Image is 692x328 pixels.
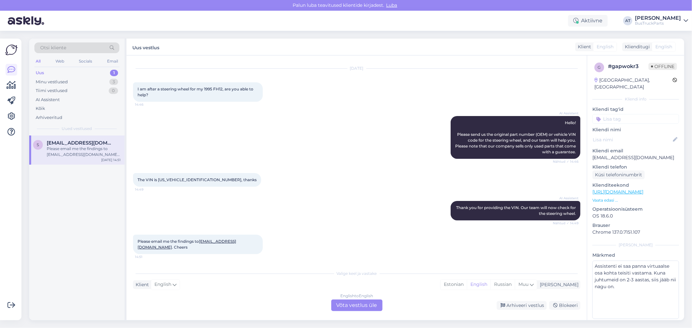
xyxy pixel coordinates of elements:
p: Brauser [592,222,679,229]
div: English to English [340,293,373,299]
span: English [597,43,613,50]
div: Võta vestlus üle [331,299,382,311]
input: Lisa tag [592,114,679,124]
div: All [34,57,42,65]
span: English [154,281,171,288]
span: Uued vestlused [62,126,92,132]
div: Uus [36,70,44,76]
div: Valige keel ja vastake [133,271,580,276]
div: Küsi telefoninumbrit [592,170,645,179]
a: [URL][DOMAIN_NAME] [592,189,643,195]
span: g [598,65,601,70]
div: [PERSON_NAME] [592,242,679,248]
span: 14:46 [135,102,159,107]
div: 0 [109,88,118,94]
span: I am after a steering wheel for my 1995 FH12, are you able to help? [138,87,254,97]
div: Kliendi info [592,96,679,102]
p: Kliendi email [592,147,679,154]
span: stunotson@gmail.com [47,140,114,146]
div: 3 [109,79,118,85]
span: AI Assistent [554,111,578,116]
div: [PERSON_NAME] [537,281,578,288]
p: Kliendi telefon [592,164,679,170]
div: [PERSON_NAME] [635,16,681,21]
span: Luba [384,2,399,8]
img: Askly Logo [5,44,18,56]
span: s [37,142,39,147]
div: [GEOGRAPHIC_DATA], [GEOGRAPHIC_DATA] [594,77,673,90]
div: [DATE] [133,65,580,71]
span: 14:49 [135,187,159,192]
div: Email [106,57,119,65]
div: Please email me the findings to [EMAIL_ADDRESS][DOMAIN_NAME]. Cheers [47,146,121,158]
div: AT [623,16,632,25]
div: Web [54,57,66,65]
input: Lisa nimi [593,136,672,143]
span: Otsi kliente [40,44,66,51]
span: Muu [518,281,528,287]
span: Nähtud ✓ 14:46 [553,159,578,164]
p: Chrome 137.0.7151.107 [592,229,679,236]
span: Nähtud ✓ 14:49 [553,221,578,226]
p: OS 18.6.0 [592,213,679,219]
div: Tiimi vestlused [36,88,67,94]
p: Kliendi tag'id [592,106,679,113]
p: [EMAIL_ADDRESS][DOMAIN_NAME] [592,154,679,161]
div: # gapwokr3 [608,63,649,70]
p: Kliendi nimi [592,126,679,133]
div: Kõik [36,105,45,112]
div: Minu vestlused [36,79,68,85]
div: 1 [110,70,118,76]
p: Märkmed [592,252,679,259]
div: Klienditugi [622,43,650,50]
div: Klient [575,43,591,50]
p: Vaata edasi ... [592,197,679,203]
div: Russian [491,280,515,289]
div: Arhiveeritud [36,114,62,121]
span: 14:51 [135,254,159,259]
div: English [467,280,491,289]
div: Blokeeri [549,301,580,310]
div: [DATE] 14:51 [101,158,121,162]
span: The VIN is [US_VEHICLE_IDENTIFICATION_NUMBER], thanks [138,177,257,182]
div: AI Assistent [36,97,60,103]
div: Aktiivne [568,15,608,27]
div: Socials [78,57,93,65]
p: Klienditeekond [592,182,679,189]
span: Thank you for providing the VIN. Our team will now check for the steering wheel. [456,205,577,216]
div: Klient [133,281,149,288]
span: Please email me the findings to . Cheers [138,239,236,250]
span: Offline [649,63,677,70]
div: Arhiveeri vestlus [497,301,547,310]
span: AI Assistent [554,196,578,201]
label: Uus vestlus [132,42,159,51]
span: English [655,43,672,50]
p: Operatsioonisüsteem [592,206,679,213]
a: [PERSON_NAME]BusTruckParts [635,16,688,26]
div: Estonian [441,280,467,289]
div: BusTruckParts [635,21,681,26]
